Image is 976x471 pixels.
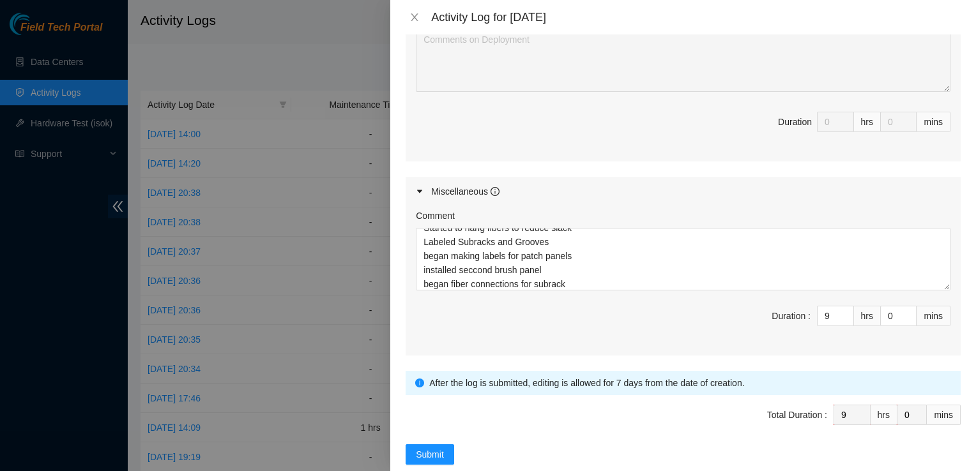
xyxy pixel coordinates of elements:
[431,184,499,198] div: Miscellaneous
[416,188,423,195] span: caret-right
[854,112,881,132] div: hrs
[917,306,950,326] div: mins
[409,12,420,22] span: close
[871,405,897,425] div: hrs
[491,187,499,196] span: info-circle
[854,306,881,326] div: hrs
[767,408,827,422] div: Total Duration :
[406,444,454,465] button: Submit
[431,10,961,24] div: Activity Log for [DATE]
[927,405,961,425] div: mins
[415,378,424,387] span: info-circle
[778,115,812,129] div: Duration
[416,209,455,223] label: Comment
[772,309,811,323] div: Duration :
[406,177,961,206] div: Miscellaneous info-circle
[416,29,950,92] textarea: Comment
[406,11,423,24] button: Close
[429,376,951,390] div: After the log is submitted, editing is allowed for 7 days from the date of creation.
[917,112,950,132] div: mins
[416,447,444,461] span: Submit
[416,228,950,290] textarea: Comment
